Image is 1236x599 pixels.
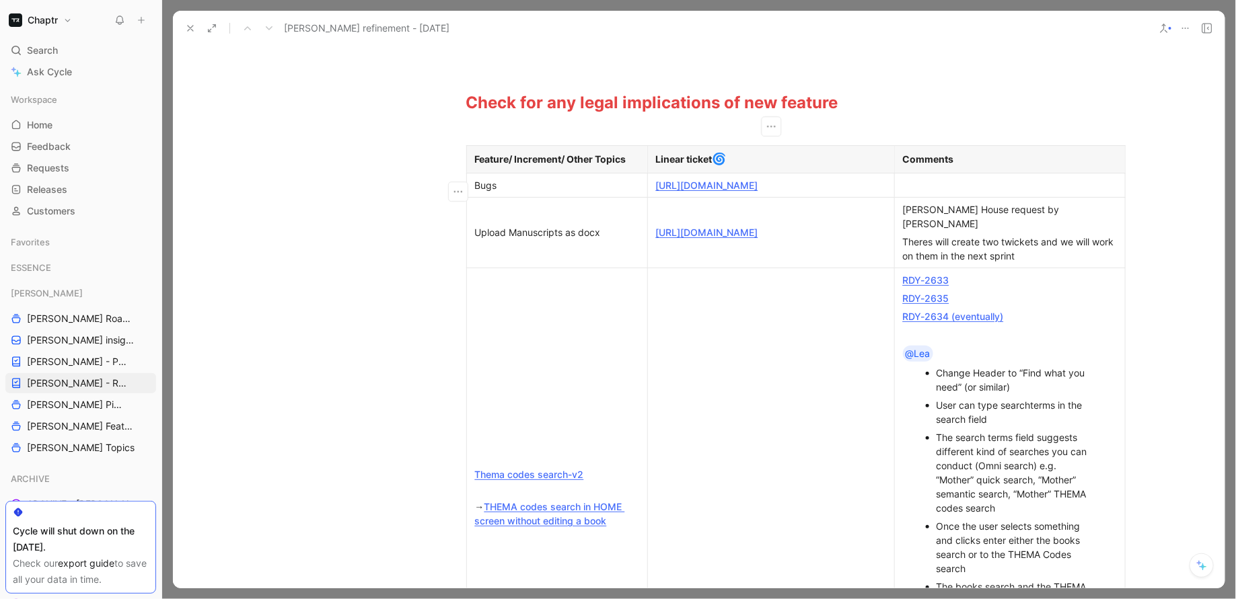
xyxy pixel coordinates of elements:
span: 🌀 [713,152,727,165]
div: ARCHIVEARCHIVE - [PERSON_NAME] PipelineARCHIVE - Noa Pipeline [5,469,156,536]
div: [PERSON_NAME] [5,283,156,303]
div: Theres will create two twickets and we will work on them in the next sprint [903,235,1117,263]
span: [PERSON_NAME] - PLANNINGS [27,355,129,368]
span: ESSENCE [11,261,51,274]
span: [PERSON_NAME] Roadmap - open items [27,312,133,325]
div: Workspace [5,89,156,110]
a: Requests [5,158,156,178]
span: Feedback [27,140,71,153]
a: Home [5,115,156,135]
span: Workspace [11,93,57,106]
a: Releases [5,179,156,200]
div: → [475,485,639,528]
strong: Feature/ Increment/ Other Topics [475,153,626,165]
a: [PERSON_NAME] Roadmap - open items [5,309,156,329]
span: [PERSON_NAME] [11,286,83,300]
span: Customers [27,204,75,218]
a: [PERSON_NAME] Features [5,416,156,436]
span: [PERSON_NAME] insights [27,333,137,347]
div: [PERSON_NAME] House request by [PERSON_NAME] [903,202,1117,231]
span: [PERSON_NAME] - REFINEMENTS [27,376,131,390]
span: [PERSON_NAME] refinement - [DATE] [284,20,449,36]
a: THEMA codes search in HOME screen without editing a book [475,501,625,526]
span: Requests [27,161,69,175]
strong: Linear ticket [656,153,713,165]
span: Ask Cycle [27,64,72,80]
span: Search [27,42,58,58]
span: ARCHIVE [11,472,50,485]
div: ESSENCE [5,257,156,278]
a: Customers [5,201,156,221]
span: ARCHIVE - [PERSON_NAME] Pipeline [27,497,141,511]
div: ARCHIVE [5,469,156,489]
button: ChaptrChaptr [5,11,75,30]
span: Check for any legal implications of new feature [466,93,838,112]
div: Change Header to “Find what you need” (or similar) [937,366,1097,394]
div: Search [5,40,156,61]
span: Releases [27,183,67,196]
strong: Comments [903,153,954,165]
a: [PERSON_NAME] insights [5,330,156,350]
a: ARCHIVE - [PERSON_NAME] Pipeline [5,494,156,514]
div: The search terms field suggests different kind of searches you can conduct (Omni search) e.g. “Mo... [937,430,1097,515]
div: @Lea [906,346,931,362]
a: [PERSON_NAME] - PLANNINGS [5,352,156,372]
a: Ask Cycle [5,62,156,82]
div: Upload Manuscripts as docx [475,225,639,239]
span: Favorites [11,235,50,249]
div: [PERSON_NAME][PERSON_NAME] Roadmap - open items[PERSON_NAME] insights[PERSON_NAME] - PLANNINGS[PE... [5,283,156,458]
a: RDY-2633 [903,274,949,286]
div: Cycle will shut down on the [DATE]. [13,523,149,555]
span: [PERSON_NAME] Topics [27,441,135,454]
a: RDY-2635 [903,292,949,304]
a: RDY-2634 (eventually) [903,311,1004,322]
div: ESSENCE [5,257,156,282]
a: export guide [58,557,114,569]
div: Once the user selects something and clicks enter either the books search or to the THEMA Codes se... [937,519,1097,575]
a: Thema codes search-v2 [475,469,584,480]
a: Feedback [5,136,156,157]
span: Home [27,118,52,132]
div: Favorites [5,232,156,252]
img: Chaptr [9,13,22,27]
a: [PERSON_NAME] Pipeline [5,395,156,415]
span: [PERSON_NAME] Features [27,420,138,433]
div: User can type searchterms in the search field [937,398,1097,426]
a: [URL][DOMAIN_NAME] [656,227,758,238]
a: [PERSON_NAME] Topics [5,438,156,458]
a: [PERSON_NAME] - REFINEMENTS [5,373,156,393]
div: Check our to save all your data in time. [13,555,149,588]
a: [URL][DOMAIN_NAME] [656,179,758,191]
span: [PERSON_NAME] Pipeline [27,398,125,411]
h1: Chaptr [28,14,58,26]
div: Bugs [475,178,639,192]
